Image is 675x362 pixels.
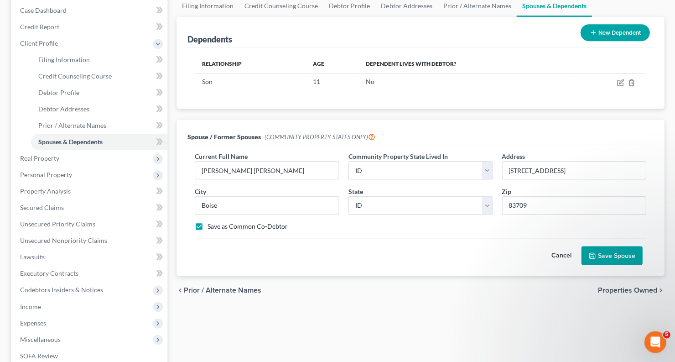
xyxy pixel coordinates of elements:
[597,287,664,294] button: Properties Owned chevron_right
[13,19,167,35] a: Credit Report
[187,34,232,45] div: Dependents
[13,183,167,199] a: Property Analysis
[20,220,95,228] span: Unsecured Priority Claims
[597,287,657,294] span: Properties Owned
[195,152,248,160] span: Current Full Name
[38,138,103,146] span: Spouses & Dependents
[195,197,338,214] input: Enter city...
[657,287,664,294] i: chevron_right
[13,2,167,19] a: Case Dashboard
[348,187,363,196] label: State
[358,73,571,90] td: No
[195,73,305,90] td: Son
[195,187,206,196] label: City
[38,105,89,113] span: Debtor Addresses
[20,23,59,31] span: Credit Report
[20,204,64,211] span: Secured Claims
[31,84,167,101] a: Debtor Profile
[195,55,305,73] th: Relationship
[31,68,167,84] a: Credit Counseling Course
[31,101,167,117] a: Debtor Addresses
[208,222,288,231] label: Save as Common Co-Debtor
[184,287,261,294] span: Prior / Alternate Names
[31,134,167,150] a: Spouses & Dependents
[644,331,666,353] iframe: Intercom live chat
[20,302,41,310] span: Income
[195,162,338,179] input: Enter name...
[13,265,167,282] a: Executory Contracts
[20,187,71,195] span: Property Analysis
[20,352,58,359] span: SOFA Review
[20,269,78,277] span: Executory Contracts
[502,196,646,215] input: XXXXX
[305,73,358,90] td: 11
[13,249,167,265] a: Lawsuits
[580,24,649,41] button: New Dependent
[348,152,447,160] span: Community Property State Lived In
[38,56,90,63] span: Filing Information
[20,236,107,244] span: Unsecured Nonpriority Claims
[31,117,167,134] a: Prior / Alternate Names
[31,52,167,68] a: Filing Information
[581,246,642,265] button: Save Spouse
[20,39,58,47] span: Client Profile
[541,247,581,265] button: Cancel
[20,171,72,178] span: Personal Property
[305,55,358,73] th: Age
[265,133,375,141] span: (COMMUNITY PROPERTY STATES ONLY)
[502,162,645,179] input: Enter address...
[20,253,45,261] span: Lawsuits
[502,152,525,161] label: Address
[358,55,571,73] th: Dependent lives with debtor?
[187,133,261,141] span: Spouse / Former Spouses
[20,319,46,326] span: Expenses
[13,199,167,216] a: Secured Claims
[177,287,184,294] i: chevron_left
[177,287,261,294] button: chevron_left Prior / Alternate Names
[20,335,61,343] span: Miscellaneous
[502,187,511,196] label: Zip
[13,232,167,249] a: Unsecured Nonpriority Claims
[20,6,67,14] span: Case Dashboard
[38,72,112,80] span: Credit Counseling Course
[38,121,106,129] span: Prior / Alternate Names
[20,286,103,294] span: Codebtors Insiders & Notices
[38,89,79,96] span: Debtor Profile
[663,331,670,338] span: 5
[13,216,167,232] a: Unsecured Priority Claims
[20,154,59,162] span: Real Property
